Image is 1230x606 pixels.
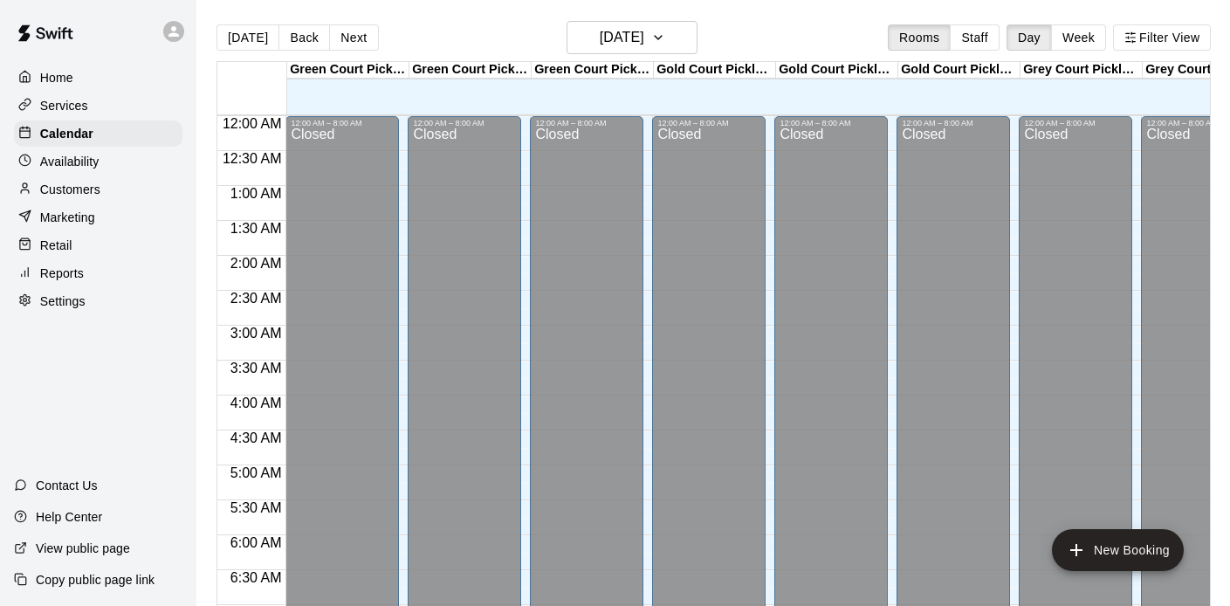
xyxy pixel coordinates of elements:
[409,62,532,79] div: Green Court Pickleball #2
[40,153,100,170] p: Availability
[776,62,898,79] div: Gold Court Pickleball #2
[226,570,286,585] span: 6:30 AM
[902,119,1005,127] div: 12:00 AM – 8:00 AM
[567,21,697,54] button: [DATE]
[780,119,883,127] div: 12:00 AM – 8:00 AM
[216,24,279,51] button: [DATE]
[654,62,776,79] div: Gold Court Pickleball #1
[535,119,638,127] div: 12:00 AM – 8:00 AM
[40,125,93,142] p: Calendar
[14,204,182,231] a: Marketing
[218,116,286,131] span: 12:00 AM
[36,571,155,589] p: Copy public page link
[226,500,286,515] span: 5:30 AM
[40,209,95,226] p: Marketing
[14,260,182,286] a: Reports
[40,293,86,310] p: Settings
[14,121,182,147] a: Calendar
[218,151,286,166] span: 12:30 AM
[14,65,182,91] a: Home
[226,396,286,410] span: 4:00 AM
[14,288,182,314] a: Settings
[657,119,760,127] div: 12:00 AM – 8:00 AM
[600,25,644,50] h6: [DATE]
[14,232,182,258] a: Retail
[226,221,286,236] span: 1:30 AM
[226,186,286,201] span: 1:00 AM
[278,24,330,51] button: Back
[1020,62,1143,79] div: Grey Court Pickleball #1
[40,265,84,282] p: Reports
[40,237,72,254] p: Retail
[291,119,394,127] div: 12:00 AM – 8:00 AM
[226,361,286,375] span: 3:30 AM
[14,93,182,119] a: Services
[226,291,286,306] span: 2:30 AM
[226,430,286,445] span: 4:30 AM
[1007,24,1052,51] button: Day
[40,181,100,198] p: Customers
[1052,529,1184,571] button: add
[1024,119,1127,127] div: 12:00 AM – 8:00 AM
[40,69,73,86] p: Home
[413,119,516,127] div: 12:00 AM – 8:00 AM
[1113,24,1211,51] button: Filter View
[40,97,88,114] p: Services
[950,24,1000,51] button: Staff
[36,477,98,494] p: Contact Us
[226,326,286,341] span: 3:00 AM
[898,62,1020,79] div: Gold Court Pickleball #3
[329,24,378,51] button: Next
[14,148,182,175] a: Availability
[1051,24,1106,51] button: Week
[36,540,130,557] p: View public page
[14,176,182,203] a: Customers
[226,256,286,271] span: 2:00 AM
[36,508,102,526] p: Help Center
[226,535,286,550] span: 6:00 AM
[888,24,951,51] button: Rooms
[532,62,654,79] div: Green Court Pickleball #3
[287,62,409,79] div: Green Court Pickleball #1
[226,465,286,480] span: 5:00 AM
